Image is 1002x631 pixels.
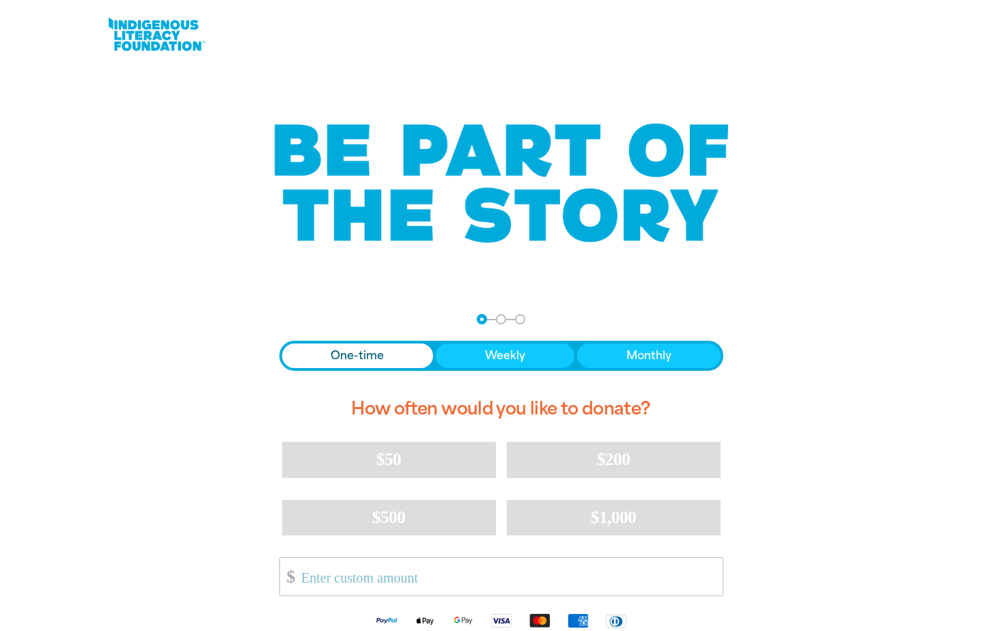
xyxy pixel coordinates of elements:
[292,558,722,595] input: Enter custom amount
[282,500,496,535] button: $500
[577,343,721,368] button: Monthly
[482,613,520,628] img: Visa logo
[436,343,574,368] button: Weekly
[406,613,444,628] img: Apple Pay logo
[331,348,384,364] span: One-time
[282,442,496,477] button: $50
[507,442,721,477] button: $200
[367,613,406,628] img: Paypal logo
[597,449,630,469] span: $200
[559,613,597,628] img: American Express logo
[597,613,635,629] img: Diners Club logo
[282,343,434,368] button: One-time
[520,613,559,628] img: Mastercard logo
[477,314,487,324] button: Navigate to step 1 of 3 to enter your donation amount
[496,314,506,324] button: Navigate to step 2 of 3 to enter your details
[626,348,671,364] span: Monthly
[279,341,723,371] div: Donation frequency
[444,613,482,628] img: Google Pay logo
[515,314,525,324] button: Navigate to step 3 of 3 to enter your payment details
[591,507,637,527] span: $1,000
[507,500,721,535] button: $1,000
[280,561,295,592] span: $
[485,348,525,364] span: Weekly
[279,387,723,431] h2: How often would you like to donate?
[376,449,401,469] span: $50
[372,507,406,527] span: $500
[262,96,740,270] img: Be part of the story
